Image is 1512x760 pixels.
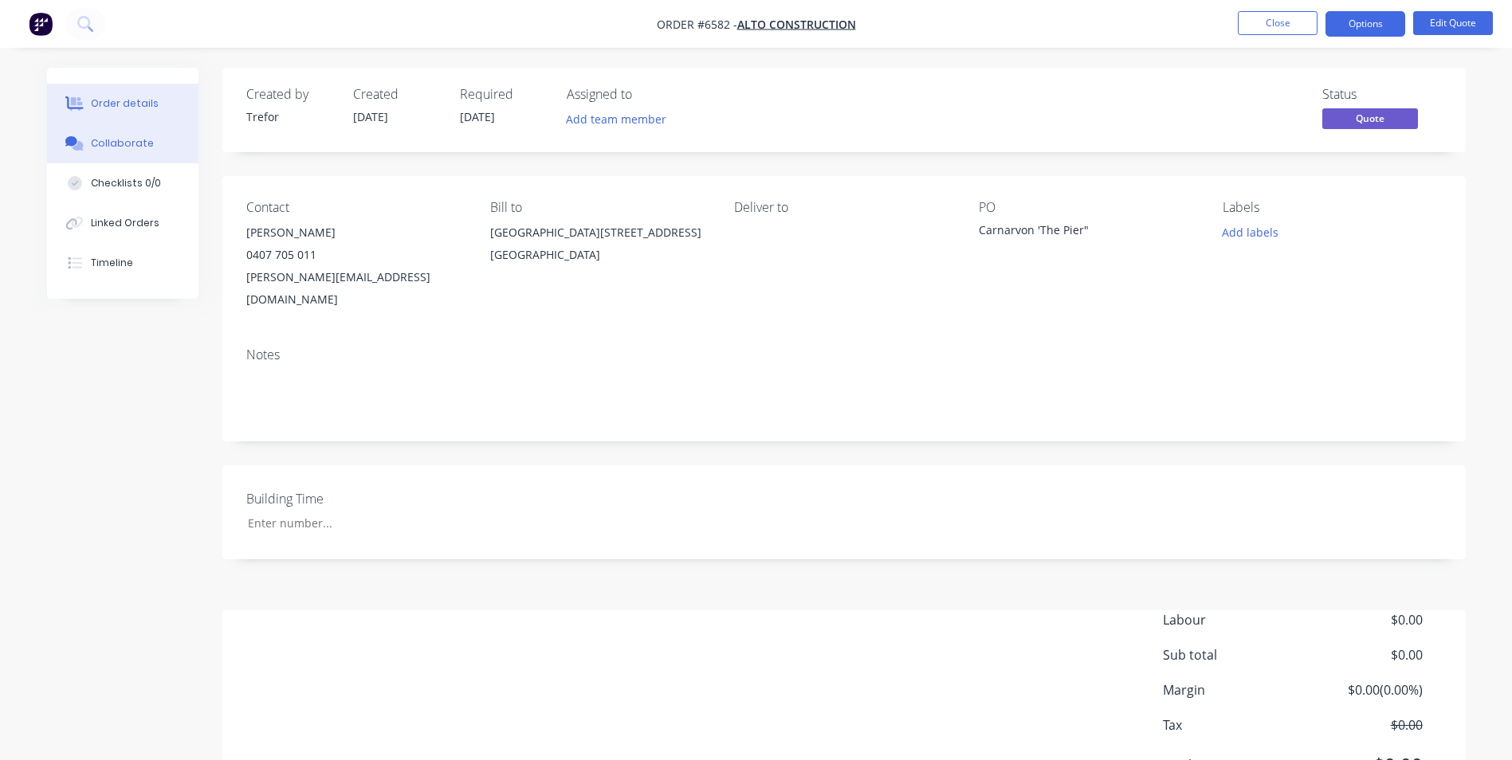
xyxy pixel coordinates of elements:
[734,200,952,215] div: Deliver to
[91,256,133,270] div: Timeline
[246,266,465,311] div: [PERSON_NAME][EMAIL_ADDRESS][DOMAIN_NAME]
[1304,645,1422,664] span: $0.00
[490,200,709,215] div: Bill to
[1325,11,1405,37] button: Options
[47,203,198,243] button: Linked Orders
[657,17,737,32] span: Order #6582 -
[234,511,445,535] input: Enter number...
[1322,108,1418,128] span: Quote
[490,244,709,266] div: [GEOGRAPHIC_DATA]
[91,136,154,151] div: Collaborate
[353,87,441,102] div: Created
[246,108,334,125] div: Trefor
[47,163,198,203] button: Checklists 0/0
[979,200,1197,215] div: PO
[47,123,198,163] button: Collaborate
[246,87,334,102] div: Created by
[353,109,388,124] span: [DATE]
[1223,200,1441,215] div: Labels
[567,108,675,130] button: Add team member
[1214,221,1287,243] button: Add labels
[1322,87,1442,102] div: Status
[737,17,856,32] a: Alto Construction
[246,244,465,266] div: 0407 705 011
[460,87,548,102] div: Required
[47,84,198,123] button: Order details
[91,96,159,111] div: Order details
[1163,610,1305,629] span: Labour
[460,109,495,124] span: [DATE]
[246,200,465,215] div: Contact
[246,347,1442,362] div: Notes
[490,221,709,272] div: [GEOGRAPHIC_DATA][STREET_ADDRESS][GEOGRAPHIC_DATA]
[1413,11,1493,35] button: Edit Quote
[246,489,446,508] label: Building Time
[1163,680,1305,699] span: Margin
[557,108,674,130] button: Add team member
[29,12,53,36] img: Factory
[246,221,465,311] div: [PERSON_NAME]0407 705 011[PERSON_NAME][EMAIL_ADDRESS][DOMAIN_NAME]
[490,221,709,244] div: [GEOGRAPHIC_DATA][STREET_ADDRESS]
[979,221,1178,244] div: Carnarvon 'The Pier"
[567,87,726,102] div: Assigned to
[91,176,161,190] div: Checklists 0/0
[91,216,159,230] div: Linked Orders
[1304,715,1422,735] span: $0.00
[1163,715,1305,735] span: Tax
[1304,610,1422,629] span: $0.00
[1238,11,1318,35] button: Close
[246,221,465,244] div: [PERSON_NAME]
[1304,680,1422,699] span: $0.00 ( 0.00 %)
[47,243,198,283] button: Timeline
[1163,645,1305,664] span: Sub total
